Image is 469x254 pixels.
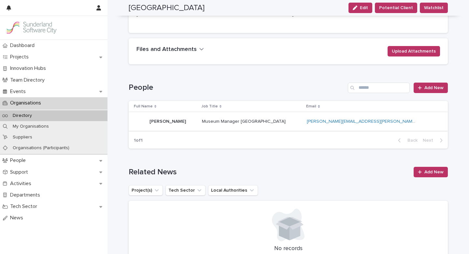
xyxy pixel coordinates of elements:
[424,86,444,90] span: Add New
[348,3,372,13] button: Edit
[136,245,440,252] p: No records
[7,113,37,119] p: Directory
[149,118,187,124] p: [PERSON_NAME]
[423,138,437,143] span: Next
[7,157,31,164] p: People
[292,13,440,20] p: -
[7,124,54,129] p: My Organisations
[7,100,46,106] p: Organisations
[420,3,448,13] button: Watchlist
[424,5,444,11] span: Watchlist
[420,137,448,143] button: Next
[7,42,40,49] p: Dashboard
[129,185,163,196] button: Project(s)
[393,137,420,143] button: Back
[136,46,197,53] h2: Files and Attachments
[129,3,205,13] h2: [GEOGRAPHIC_DATA]
[414,83,448,93] a: Add New
[7,181,36,187] p: Activities
[388,46,440,56] button: Upload Attachments
[7,135,37,140] p: Suppliers
[5,21,57,34] img: Kay6KQejSz2FjblR6DWv
[165,185,206,196] button: Tech Sector
[348,83,410,93] input: Search
[136,46,204,53] button: Files and Attachments
[7,145,75,151] p: Organisations (Participants)
[306,103,316,110] p: Email
[7,65,51,71] p: Innovation Hubs
[136,13,284,20] p: -
[7,77,50,83] p: Team Directory
[404,138,418,143] span: Back
[307,119,451,124] a: [PERSON_NAME][EMAIL_ADDRESS][PERSON_NAME][DOMAIN_NAME]
[7,215,28,221] p: News
[7,203,42,210] p: Tech Sector
[7,54,34,60] p: Projects
[208,185,258,196] button: Local Authorities
[360,6,368,10] span: Edit
[7,192,45,198] p: Departments
[129,83,345,92] h1: People
[379,5,413,11] span: Potential Client
[129,167,410,177] h1: Related News
[7,169,33,175] p: Support
[7,88,31,95] p: Events
[134,103,153,110] p: Full Name
[414,167,448,177] a: Add New
[129,133,148,149] p: 1 of 1
[202,118,287,124] p: Museum Manager [GEOGRAPHIC_DATA]
[201,103,218,110] p: Job Title
[392,48,436,55] span: Upload Attachments
[129,112,448,131] tr: [PERSON_NAME][PERSON_NAME] Museum Manager [GEOGRAPHIC_DATA]Museum Manager [GEOGRAPHIC_DATA] [PERS...
[424,170,444,174] span: Add New
[375,3,417,13] button: Potential Client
